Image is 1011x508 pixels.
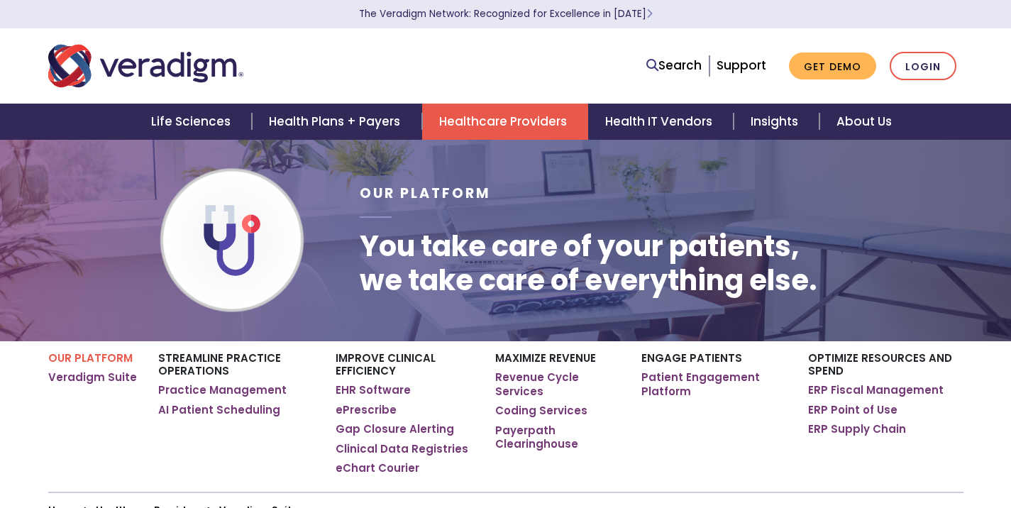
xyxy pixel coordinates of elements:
[808,383,944,397] a: ERP Fiscal Management
[336,403,397,417] a: ePrescribe
[495,404,587,418] a: Coding Services
[336,442,468,456] a: Clinical Data Registries
[789,53,876,80] a: Get Demo
[495,424,619,451] a: Payerpath Clearinghouse
[48,370,137,385] a: Veradigm Suite
[359,7,653,21] a: The Veradigm Network: Recognized for Excellence in [DATE]Learn More
[158,403,280,417] a: AI Patient Scheduling
[819,104,909,140] a: About Us
[252,104,421,140] a: Health Plans + Payers
[641,370,787,398] a: Patient Engagement Platform
[495,370,619,398] a: Revenue Cycle Services
[336,461,419,475] a: eChart Courier
[646,56,702,75] a: Search
[360,229,817,297] h1: You take care of your patients, we take care of everything else.
[336,383,411,397] a: EHR Software
[808,403,897,417] a: ERP Point of Use
[588,104,734,140] a: Health IT Vendors
[422,104,588,140] a: Healthcare Providers
[158,383,287,397] a: Practice Management
[646,7,653,21] span: Learn More
[48,43,243,89] img: Veradigm logo
[360,184,491,203] span: Our Platform
[890,52,956,81] a: Login
[734,104,819,140] a: Insights
[336,422,454,436] a: Gap Closure Alerting
[808,422,906,436] a: ERP Supply Chain
[134,104,252,140] a: Life Sciences
[717,57,766,74] a: Support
